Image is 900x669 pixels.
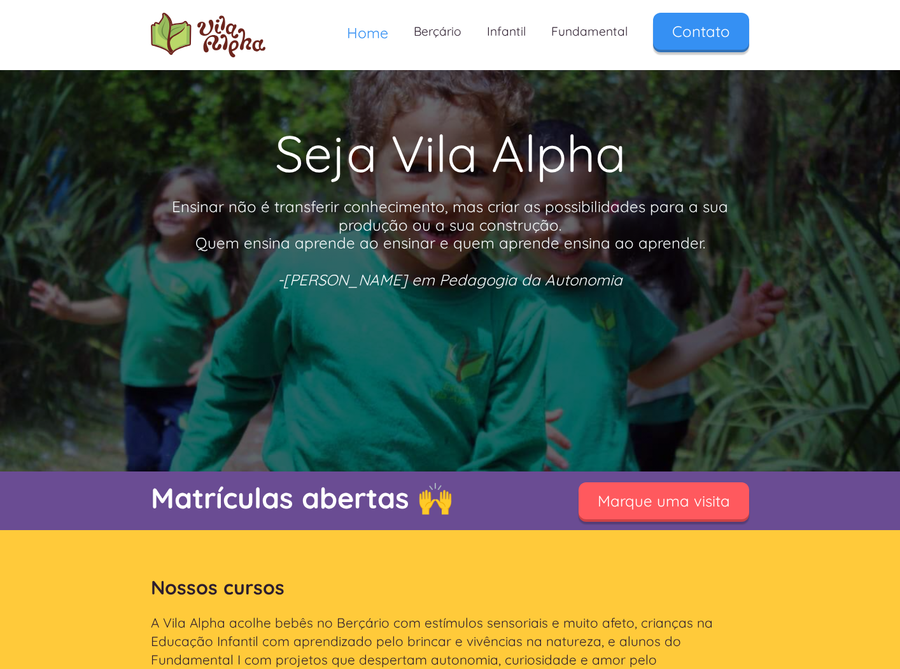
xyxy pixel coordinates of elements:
[401,13,474,50] a: Berçário
[474,13,538,50] a: Infantil
[151,115,749,191] h1: Seja Vila Alpha
[334,13,401,53] a: Home
[653,13,749,50] a: Contato
[151,568,749,607] h2: Nossos cursos
[579,482,749,519] a: Marque uma visita
[151,13,265,57] a: home
[151,198,749,289] p: Ensinar não é transferir conhecimento, mas criar as possibilidades para a sua produção ou a sua c...
[347,24,388,42] span: Home
[151,13,265,57] img: logo Escola Vila Alpha
[278,270,622,289] em: -[PERSON_NAME] em Pedagogia da Autonomia
[151,478,545,518] p: Matrículas abertas 🙌
[538,13,640,50] a: Fundamental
